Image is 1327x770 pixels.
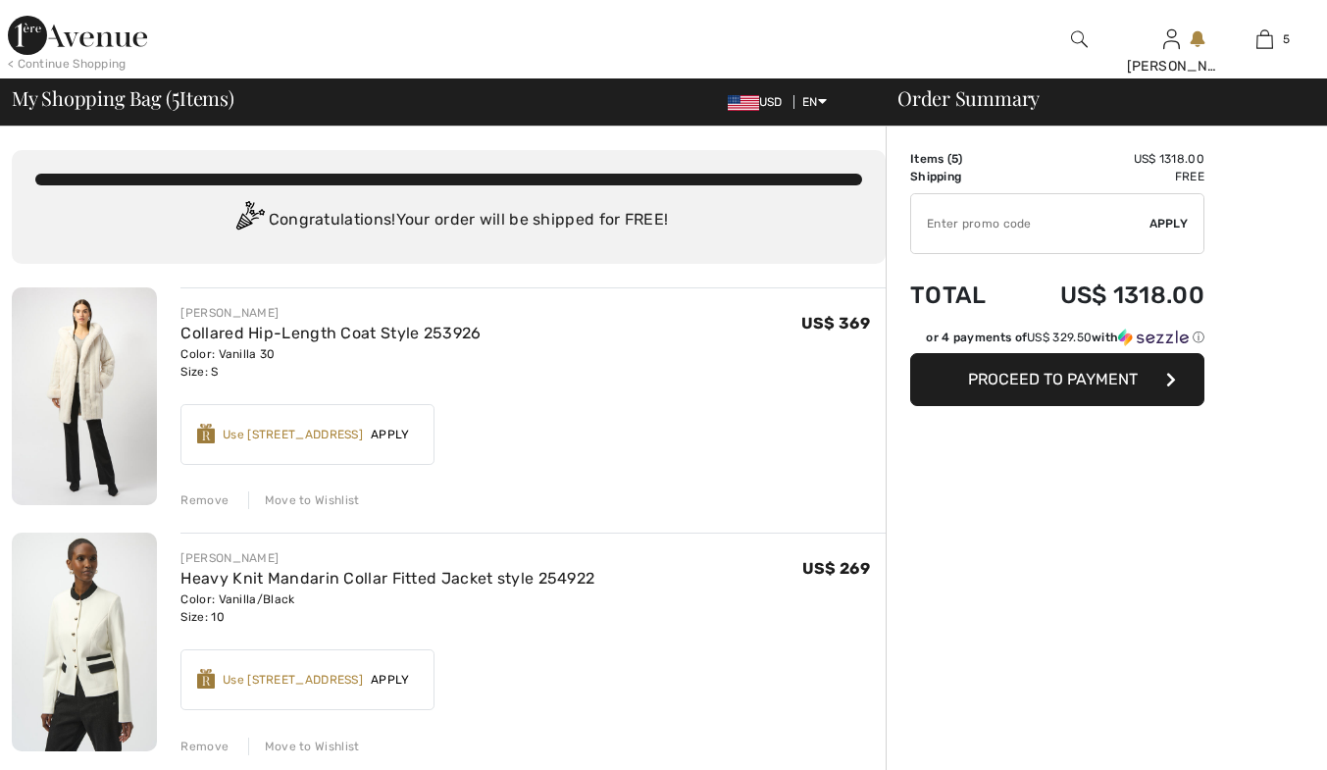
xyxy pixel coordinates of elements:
div: Order Summary [874,88,1315,108]
span: My Shopping Bag ( Items) [12,88,234,108]
div: Color: Vanilla/Black Size: 10 [180,590,594,626]
a: Heavy Knit Mandarin Collar Fitted Jacket style 254922 [180,569,594,588]
div: Remove [180,491,229,509]
td: Items ( ) [910,150,1011,168]
span: US$ 369 [801,314,870,333]
td: Total [910,262,1011,329]
span: 5 [172,83,179,109]
span: USD [728,95,791,109]
img: Sezzle [1118,329,1189,346]
div: Use [STREET_ADDRESS] [223,426,363,443]
img: Collared Hip-Length Coat Style 253926 [12,287,157,505]
span: US$ 269 [802,559,870,578]
img: Heavy Knit Mandarin Collar Fitted Jacket style 254922 [12,533,157,750]
span: 5 [1283,30,1290,48]
td: US$ 1318.00 [1011,150,1204,168]
div: [PERSON_NAME] [180,549,594,567]
div: Use [STREET_ADDRESS] [223,671,363,689]
img: My Bag [1256,27,1273,51]
div: [PERSON_NAME] [180,304,481,322]
input: Promo code [911,194,1149,253]
div: or 4 payments ofUS$ 329.50withSezzle Click to learn more about Sezzle [910,329,1204,353]
span: Apply [1149,215,1189,232]
img: US Dollar [728,95,759,111]
span: Proceed to Payment [968,370,1138,388]
div: Congratulations! Your order will be shipped for FREE! [35,201,862,240]
div: Move to Wishlist [248,738,360,755]
span: Apply [363,426,418,443]
span: Apply [363,671,418,689]
img: search the website [1071,27,1088,51]
span: EN [802,95,827,109]
img: My Info [1163,27,1180,51]
div: or 4 payments of with [926,329,1204,346]
div: Color: Vanilla 30 Size: S [180,345,481,381]
div: < Continue Shopping [8,55,127,73]
div: Move to Wishlist [248,491,360,509]
img: Reward-Logo.svg [197,669,215,689]
img: Reward-Logo.svg [197,424,215,443]
span: US$ 329.50 [1027,331,1092,344]
td: Shipping [910,168,1011,185]
span: 5 [951,152,958,166]
div: [PERSON_NAME] [1127,56,1218,77]
a: 5 [1219,27,1310,51]
img: 1ère Avenue [8,16,147,55]
td: Free [1011,168,1204,185]
div: Remove [180,738,229,755]
button: Proceed to Payment [910,353,1204,406]
a: Sign In [1163,29,1180,48]
a: Collared Hip-Length Coat Style 253926 [180,324,481,342]
td: US$ 1318.00 [1011,262,1204,329]
img: Congratulation2.svg [230,201,269,240]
